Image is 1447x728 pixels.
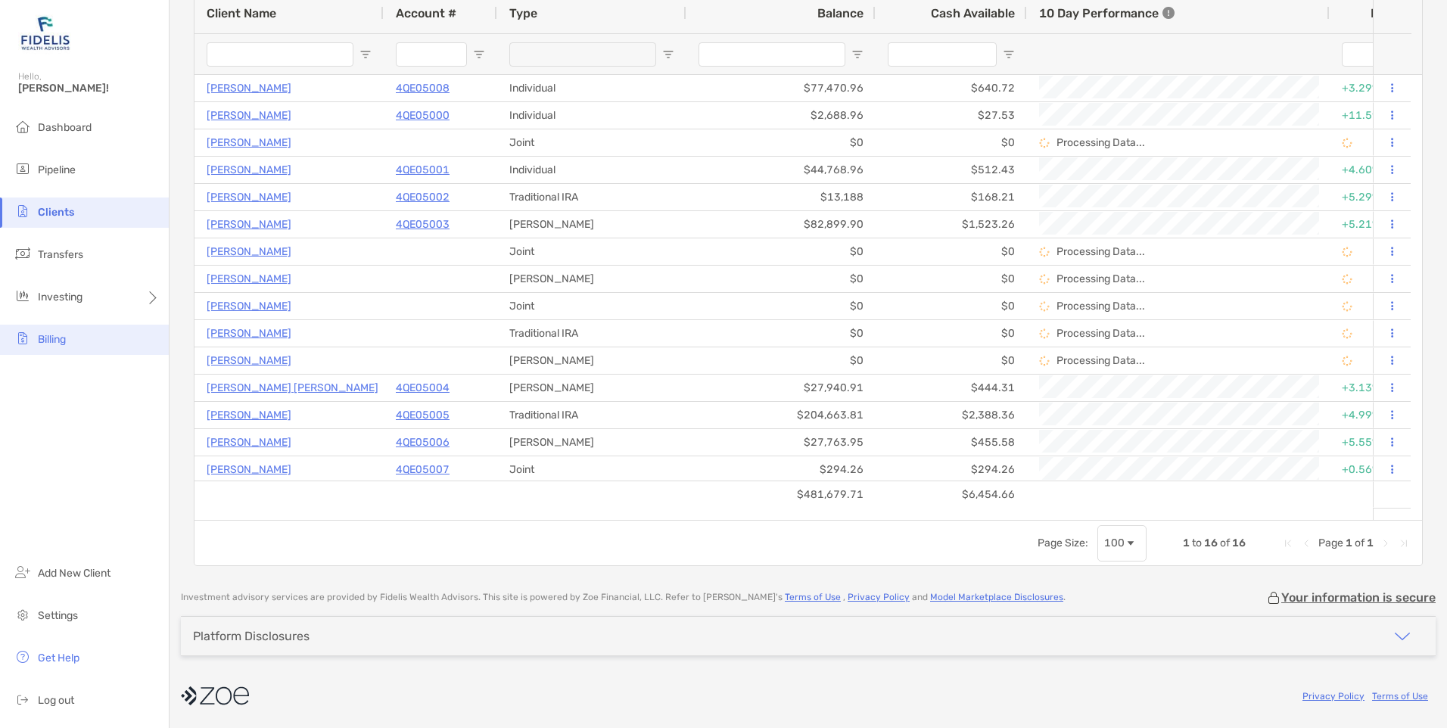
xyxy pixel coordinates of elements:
[181,592,1066,603] p: Investment advisory services are provided by Fidelis Wealth Advisors . This site is powered by Zo...
[876,157,1027,183] div: $512.43
[1342,157,1408,182] div: +4.60%
[38,121,92,134] span: Dashboard
[396,378,450,397] a: 4QE05004
[1355,537,1365,549] span: of
[396,79,450,98] a: 4QE05008
[14,329,32,347] img: billing icon
[686,129,876,156] div: $0
[1039,356,1050,366] img: Processing Data icon
[686,102,876,129] div: $2,688.96
[686,456,876,483] div: $294.26
[686,293,876,319] div: $0
[1342,212,1408,237] div: +5.21%
[1342,138,1352,148] img: Processing Data icon
[876,481,1027,508] div: $6,454.66
[38,291,82,303] span: Investing
[207,269,291,288] a: [PERSON_NAME]
[497,320,686,347] div: Traditional IRA
[1056,136,1145,149] p: Processing Data...
[1300,537,1312,549] div: Previous Page
[38,206,74,219] span: Clients
[1104,537,1125,549] div: 100
[396,106,450,125] p: 4QE05000
[876,402,1027,428] div: $2,388.36
[1371,6,1408,20] div: ITD
[699,42,845,67] input: Balance Filter Input
[181,679,249,713] img: company logo
[876,429,1027,456] div: $455.58
[876,211,1027,238] div: $1,523.26
[207,433,291,452] p: [PERSON_NAME]
[1380,537,1392,549] div: Next Page
[1302,691,1365,702] a: Privacy Policy
[14,648,32,666] img: get-help icon
[1039,274,1050,285] img: Processing Data icon
[1318,537,1343,549] span: Page
[396,160,450,179] a: 4QE05001
[876,102,1027,129] div: $27.53
[686,481,876,508] div: $481,679.71
[497,184,686,210] div: Traditional IRA
[1342,103,1408,128] div: +11.59%
[1038,537,1088,549] div: Page Size:
[1342,375,1408,400] div: +3.13%
[207,133,291,152] a: [PERSON_NAME]
[18,6,73,61] img: Zoe Logo
[876,456,1027,483] div: $294.26
[396,188,450,207] p: 4QE05002
[207,378,378,397] p: [PERSON_NAME] [PERSON_NAME]
[1003,48,1015,61] button: Open Filter Menu
[396,406,450,425] a: 4QE05005
[497,157,686,183] div: Individual
[207,242,291,261] p: [PERSON_NAME]
[1342,76,1408,101] div: +3.29%
[817,6,864,20] span: Balance
[1393,627,1411,646] img: icon arrow
[207,297,291,316] p: [PERSON_NAME]
[207,188,291,207] a: [PERSON_NAME]
[1342,301,1352,312] img: Processing Data icon
[497,266,686,292] div: [PERSON_NAME]
[38,652,79,664] span: Get Help
[686,157,876,183] div: $44,768.96
[1056,272,1145,285] p: Processing Data...
[207,106,291,125] p: [PERSON_NAME]
[396,42,467,67] input: Account # Filter Input
[193,629,310,643] div: Platform Disclosures
[497,102,686,129] div: Individual
[396,460,450,479] a: 4QE05007
[1342,328,1352,339] img: Processing Data icon
[876,238,1027,265] div: $0
[686,75,876,101] div: $77,470.96
[38,694,74,707] span: Log out
[876,266,1027,292] div: $0
[1056,354,1145,367] p: Processing Data...
[38,248,83,261] span: Transfers
[14,287,32,305] img: investing icon
[14,605,32,624] img: settings icon
[851,48,864,61] button: Open Filter Menu
[207,215,291,234] a: [PERSON_NAME]
[497,429,686,456] div: [PERSON_NAME]
[38,567,110,580] span: Add New Client
[876,375,1027,401] div: $444.31
[1342,356,1352,366] img: Processing Data icon
[1346,537,1352,549] span: 1
[686,320,876,347] div: $0
[876,75,1027,101] div: $640.72
[207,79,291,98] a: [PERSON_NAME]
[686,429,876,456] div: $27,763.95
[1281,590,1436,605] p: Your information is secure
[207,6,276,20] span: Client Name
[686,238,876,265] div: $0
[930,592,1063,602] a: Model Marketplace Disclosures
[14,202,32,220] img: clients icon
[396,433,450,452] p: 4QE05006
[497,75,686,101] div: Individual
[497,129,686,156] div: Joint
